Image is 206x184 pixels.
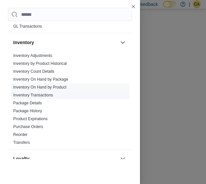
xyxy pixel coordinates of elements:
a: Inventory On Hand by Product [13,85,66,90]
a: Purchase Orders [13,124,43,129]
a: Inventory Count Details [13,69,54,74]
a: Transfers [13,140,30,145]
a: Inventory Transactions [13,93,53,97]
a: Package Details [13,101,42,105]
a: GL Transactions [13,24,42,29]
a: Product Expirations [13,117,48,121]
span: Product Expirations [13,116,48,121]
button: Inventory [13,39,118,46]
span: Package History [13,108,42,114]
button: Close this dialog [129,3,137,11]
div: Inventory [8,52,132,149]
button: Loyalty [119,155,127,163]
button: Inventory [119,39,127,46]
a: Inventory by Product Historical [13,61,67,66]
span: Package Details [13,100,42,106]
a: Inventory Adjustments [13,53,52,58]
a: Inventory On Hand by Package [13,77,68,82]
a: Package History [13,109,42,113]
span: Purchase Orders [13,124,43,129]
a: Reorder [13,132,27,137]
h3: Inventory [13,39,34,46]
div: Finance [8,14,132,33]
h3: Loyalty [13,155,29,162]
button: Loyalty [13,155,118,162]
